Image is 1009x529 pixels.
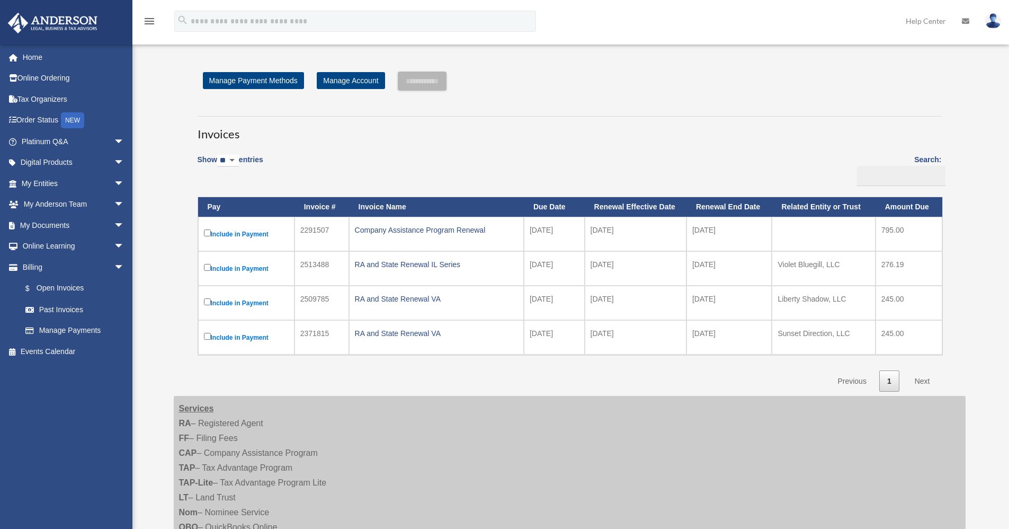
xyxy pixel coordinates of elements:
a: Platinum Q&Aarrow_drop_down [7,131,140,152]
th: Invoice Name: activate to sort column ascending [349,197,524,217]
td: 276.19 [876,251,942,286]
input: Include in Payment [204,230,211,236]
td: Sunset Direction, LLC [772,320,875,355]
a: My Entitiesarrow_drop_down [7,173,140,194]
label: Include in Payment [204,331,289,344]
a: Past Invoices [15,299,135,320]
a: Previous [829,371,874,392]
span: arrow_drop_down [114,236,135,258]
div: NEW [61,112,84,128]
td: 2371815 [294,320,349,355]
th: Invoice #: activate to sort column ascending [294,197,349,217]
strong: FF [179,434,190,443]
div: RA and State Renewal IL Series [355,257,518,272]
div: RA and State Renewal VA [355,292,518,306]
a: Tax Organizers [7,89,140,110]
th: Due Date: activate to sort column ascending [524,197,585,217]
a: Billingarrow_drop_down [7,257,135,278]
a: My Anderson Teamarrow_drop_down [7,194,140,215]
a: Events Calendar [7,341,140,362]
span: arrow_drop_down [114,173,135,195]
select: Showentries [217,155,239,167]
label: Show entries [198,153,263,178]
td: [DATE] [524,286,585,320]
span: arrow_drop_down [114,152,135,174]
span: arrow_drop_down [114,215,135,236]
a: $Open Invoices [15,278,130,299]
th: Pay: activate to sort column descending [198,197,294,217]
a: Manage Payments [15,320,135,341]
th: Related Entity or Trust: activate to sort column ascending [772,197,875,217]
span: arrow_drop_down [114,194,135,216]
a: Digital Productsarrow_drop_down [7,152,140,173]
td: 2509785 [294,286,349,320]
td: [DATE] [686,320,772,355]
h3: Invoices [198,116,942,143]
label: Include in Payment [204,296,289,310]
div: RA and State Renewal VA [355,326,518,341]
a: My Documentsarrow_drop_down [7,215,140,236]
td: [DATE] [585,251,686,286]
td: [DATE] [585,320,686,355]
td: 2513488 [294,251,349,286]
strong: Services [179,404,214,413]
img: User Pic [985,13,1001,29]
label: Search: [853,153,942,186]
th: Renewal End Date: activate to sort column ascending [686,197,772,217]
td: [DATE] [686,286,772,320]
td: Violet Bluegill, LLC [772,251,875,286]
td: 245.00 [876,320,942,355]
a: Order StatusNEW [7,110,140,131]
a: Online Learningarrow_drop_down [7,236,140,257]
label: Include in Payment [204,227,289,241]
a: Manage Payment Methods [203,72,304,89]
td: 245.00 [876,286,942,320]
input: Include in Payment [204,298,211,305]
td: [DATE] [524,251,585,286]
td: [DATE] [686,217,772,251]
td: Liberty Shadow, LLC [772,286,875,320]
td: [DATE] [585,286,686,320]
i: search [177,14,189,26]
span: arrow_drop_down [114,131,135,153]
a: 1 [879,371,899,392]
th: Renewal Effective Date: activate to sort column ascending [585,197,686,217]
strong: LT [179,493,189,502]
a: Next [907,371,938,392]
td: [DATE] [585,217,686,251]
input: Search: [857,166,945,186]
i: menu [143,15,156,28]
input: Include in Payment [204,333,211,340]
span: $ [31,282,37,295]
label: Include in Payment [204,262,289,275]
td: 2291507 [294,217,349,251]
strong: TAP [179,463,195,472]
a: Home [7,47,140,68]
td: [DATE] [524,320,585,355]
span: arrow_drop_down [114,257,135,278]
img: Anderson Advisors Platinum Portal [5,13,101,33]
strong: Nom [179,508,198,517]
strong: CAP [179,448,197,457]
input: Include in Payment [204,264,211,271]
a: Manage Account [317,72,385,89]
td: [DATE] [686,251,772,286]
td: [DATE] [524,217,585,251]
a: menu [143,19,156,28]
div: Company Assistance Program Renewal [355,223,518,237]
td: 795.00 [876,217,942,251]
strong: RA [179,419,191,428]
a: Online Ordering [7,68,140,89]
th: Amount Due: activate to sort column ascending [876,197,942,217]
strong: TAP-Lite [179,478,213,487]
